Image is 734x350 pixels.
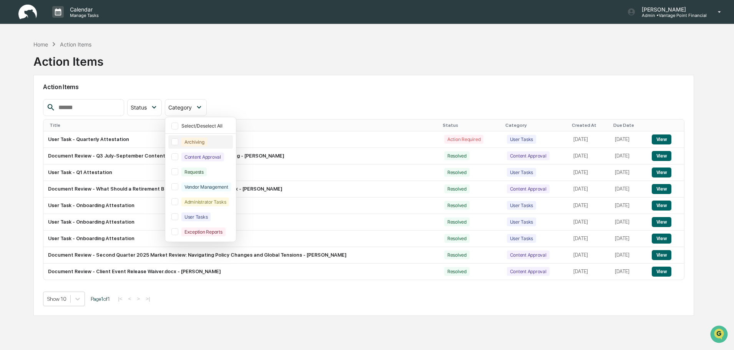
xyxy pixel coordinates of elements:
iframe: Open customer support [709,325,730,345]
div: Content Approval [507,151,550,160]
a: View [652,136,671,142]
td: User Task - Onboarding Attestation [43,214,440,231]
span: Status [131,104,147,111]
div: User Tasks [507,168,536,177]
td: [DATE] [610,181,647,197]
p: Calendar [64,6,103,13]
a: 🖐️Preclearance [5,94,53,108]
button: View [652,184,671,194]
td: [DATE] [610,197,647,214]
div: Start new chat [26,59,126,66]
div: User Tasks [507,234,536,243]
td: [DATE] [569,181,610,197]
td: [DATE] [610,164,647,181]
button: View [652,234,671,244]
span: Pylon [76,130,93,136]
td: [DATE] [610,264,647,280]
td: [DATE] [610,148,647,164]
td: [DATE] [610,231,647,247]
a: 🗄️Attestations [53,94,98,108]
td: User Task - Q1 Attestation [43,164,440,181]
td: User Task - Onboarding Attestation [43,197,440,214]
a: View [652,219,671,225]
div: User Tasks [507,135,536,144]
td: User Task - Onboarding Attestation [43,231,440,247]
div: Category [505,123,566,128]
td: [DATE] [569,247,610,264]
td: [DATE] [569,214,610,231]
span: Category [168,104,192,111]
td: Document Review - What Should a Retirement Budget Look Like 1st draft.docx - [PERSON_NAME] [43,181,440,197]
p: How can we help? [8,16,140,28]
div: Resolved [444,250,470,259]
span: Data Lookup [15,111,48,119]
button: Start new chat [131,61,140,70]
td: [DATE] [569,231,610,247]
a: View [652,153,671,159]
div: Vendor Management [181,182,231,191]
div: Title [50,123,437,128]
a: View [652,236,671,241]
div: Select/Deselect All [181,123,231,129]
div: Resolved [444,267,470,276]
div: Content Approval [507,267,550,276]
img: logo [18,5,37,20]
button: View [652,201,671,211]
div: Home [33,41,48,48]
a: View [652,169,671,175]
td: [DATE] [569,197,610,214]
button: View [652,217,671,227]
div: Status [443,123,499,128]
div: Action Items [60,41,91,48]
button: View [652,250,671,260]
td: [DATE] [569,264,610,280]
div: Content Approval [507,184,550,193]
button: View [652,267,671,277]
button: < [126,295,134,302]
span: Preclearance [15,97,50,105]
div: 🔎 [8,112,14,118]
div: Resolved [444,168,470,177]
div: 🗄️ [56,98,62,104]
td: [DATE] [569,148,610,164]
a: Powered byPylon [54,130,93,136]
td: Document Review - Q3 July-September Content Calendar - Google Sheets.png - [PERSON_NAME] [43,148,440,164]
div: User Tasks [181,212,211,221]
td: [DATE] [610,247,647,264]
div: Resolved [444,151,470,160]
p: Admin • Vantage Point Financial [636,13,707,18]
img: 1746055101610-c473b297-6a78-478c-a979-82029cc54cd1 [8,59,22,73]
input: Clear [20,35,127,43]
a: View [652,186,671,192]
span: Page 1 of 1 [91,296,110,302]
div: Due Date [613,123,644,128]
div: Archiving [181,138,208,146]
a: View [652,202,671,208]
div: Resolved [444,234,470,243]
td: Document Review - Client Event Release Waiver.docx - [PERSON_NAME] [43,264,440,280]
td: Document Review - Second Quarter 2025 Market Review: Navigating Policy Changes and Global Tension... [43,247,440,264]
a: View [652,252,671,258]
button: > [135,295,142,302]
td: User Task - Quarterly Attestation [43,131,440,148]
div: Content Approval [181,153,224,161]
div: Content Approval [507,250,550,259]
div: Resolved [444,184,470,193]
td: [DATE] [569,164,610,181]
div: Administrator Tasks [181,197,229,206]
td: [DATE] [569,131,610,148]
p: [PERSON_NAME] [636,6,707,13]
button: View [652,168,671,177]
div: Action Required [444,135,483,144]
button: View [652,134,671,144]
button: View [652,151,671,161]
div: User Tasks [507,201,536,210]
button: |< [116,295,125,302]
div: Exception Reports [181,227,226,236]
div: Resolved [444,201,470,210]
div: User Tasks [507,217,536,226]
div: We're available if you need us! [26,66,97,73]
div: Action Items [33,48,103,68]
h2: Action Items [43,83,684,91]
